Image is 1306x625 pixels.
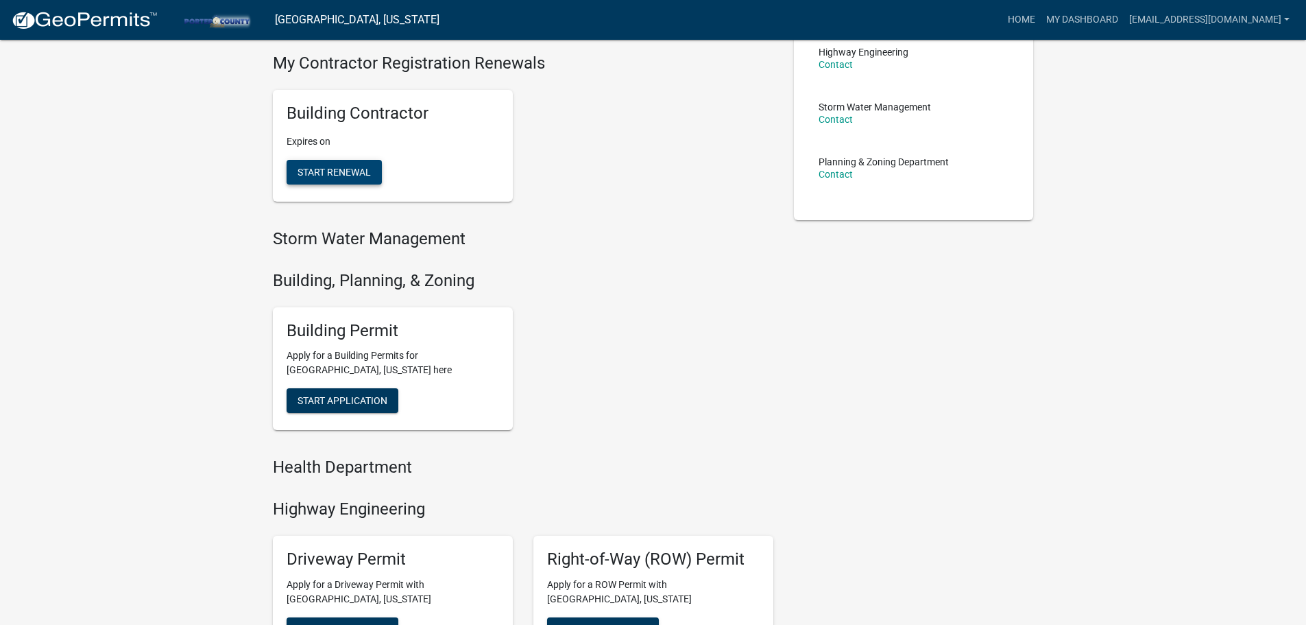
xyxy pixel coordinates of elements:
p: Expires on [287,134,499,149]
wm-registration-list-section: My Contractor Registration Renewals [273,54,773,213]
a: Contact [819,114,853,125]
a: [EMAIL_ADDRESS][DOMAIN_NAME] [1124,7,1295,33]
p: Apply for a Building Permits for [GEOGRAPHIC_DATA], [US_STATE] here [287,349,499,377]
p: Apply for a ROW Permit with [GEOGRAPHIC_DATA], [US_STATE] [547,578,760,606]
a: Home [1002,7,1041,33]
h5: Right-of-Way (ROW) Permit [547,550,760,569]
a: My Dashboard [1041,7,1124,33]
h4: My Contractor Registration Renewals [273,54,773,73]
p: Apply for a Driveway Permit with [GEOGRAPHIC_DATA], [US_STATE] [287,578,499,606]
h4: Storm Water Management [273,229,773,249]
h5: Building Contractor [287,104,499,123]
img: Porter County, Indiana [169,10,264,29]
a: [GEOGRAPHIC_DATA], [US_STATE] [275,8,439,32]
button: Start Renewal [287,160,382,185]
h4: Highway Engineering [273,499,773,519]
span: Start Application [298,395,387,406]
h4: Building, Planning, & Zoning [273,271,773,291]
p: Highway Engineering [819,47,908,57]
a: Contact [819,169,853,180]
h5: Building Permit [287,321,499,341]
p: Planning & Zoning Department [819,157,949,167]
button: Start Application [287,388,398,413]
p: Storm Water Management [819,102,931,112]
h4: Health Department [273,458,773,477]
span: Start Renewal [298,167,371,178]
h5: Driveway Permit [287,550,499,569]
a: Contact [819,59,853,70]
